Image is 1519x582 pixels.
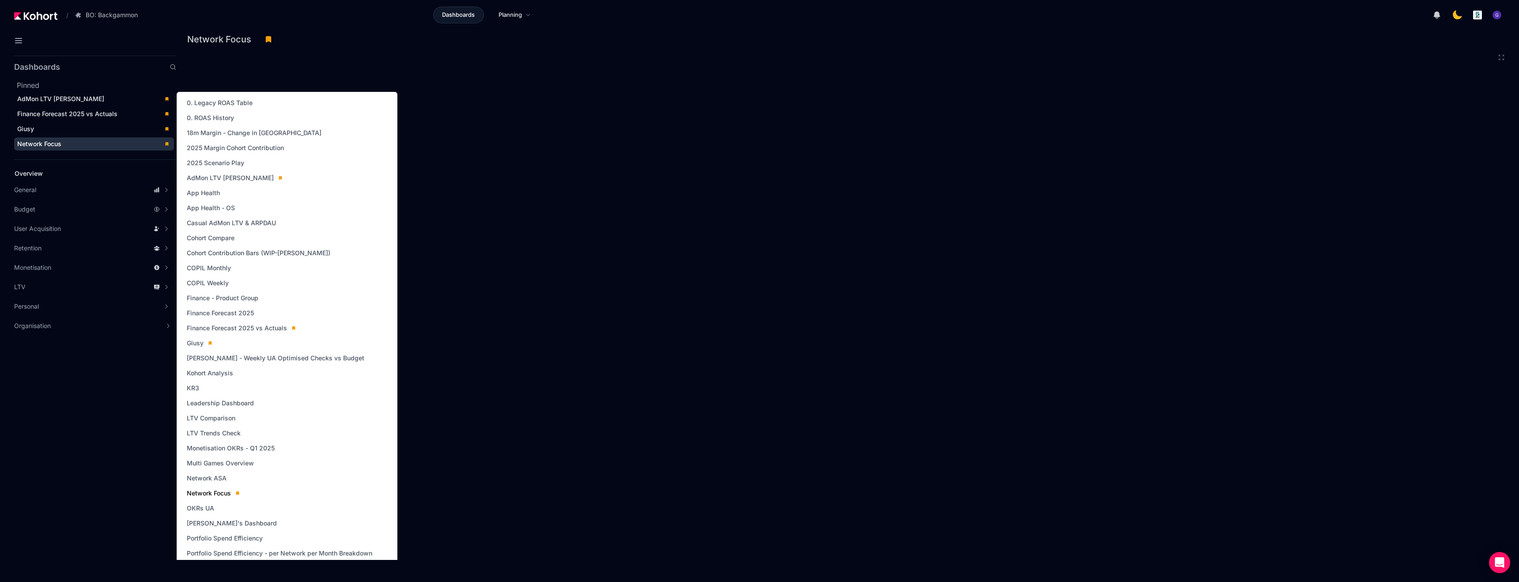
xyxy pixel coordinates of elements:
[184,292,261,304] a: Finance - Product Group
[184,187,223,199] a: App Health
[14,137,174,151] a: Network Focus
[14,283,26,291] span: LTV
[442,11,475,19] span: Dashboards
[17,80,177,91] h2: Pinned
[184,472,229,484] a: Network ASA
[70,8,147,23] button: BO: Backgammon
[187,249,330,257] span: Cohort Contribution Bars (WIP-[PERSON_NAME])
[14,122,174,136] a: Giusy
[187,384,199,393] span: KR3
[187,339,204,348] span: Giusy
[184,337,215,349] a: Giusy
[187,219,276,227] span: Casual AdMon LTV & ARPDAU
[187,474,227,483] span: Network ASA
[184,142,287,154] a: 2025 Margin Cohort Contribution
[187,519,277,528] span: [PERSON_NAME]'s Dashboard
[187,98,253,107] span: 0. Legacy ROAS Table
[14,63,60,71] h2: Dashboards
[14,107,174,121] a: Finance Forecast 2025 vs Actuals
[187,204,235,212] span: App Health - OS
[14,224,61,233] span: User Acquisition
[187,489,231,498] span: Network Focus
[184,427,243,439] a: LTV Trends Check
[184,457,257,469] a: Multi Games Overview
[184,382,202,394] a: KR3
[187,414,235,423] span: LTV Comparison
[187,324,287,333] span: Finance Forecast 2025 vs Actuals
[187,159,244,167] span: 2025 Scenario Play
[184,247,333,259] a: Cohort Contribution Bars (WIP-[PERSON_NAME])
[187,174,274,182] span: AdMon LTV [PERSON_NAME]
[187,504,214,513] span: OKRs UA
[1498,54,1505,61] button: Fullscreen
[433,7,484,23] a: Dashboards
[15,170,43,177] span: Overview
[187,128,321,137] span: 18m Margin - Change in [GEOGRAPHIC_DATA]
[184,217,279,229] a: Casual AdMon LTV & ARPDAU
[187,294,258,302] span: Finance - Product Group
[14,263,51,272] span: Monetisation
[184,487,242,499] a: Network Focus
[187,549,372,558] span: Portfolio Spend Efficiency - per Network per Month Breakdown
[17,125,34,132] span: Giusy
[187,144,284,152] span: 2025 Margin Cohort Contribution
[499,11,522,19] span: Planning
[59,11,68,20] span: /
[184,307,257,319] a: Finance Forecast 2025
[187,354,364,363] span: [PERSON_NAME] - Weekly UA Optimised Checks vs Budget
[184,352,367,364] a: [PERSON_NAME] - Weekly UA Optimised Checks vs Budget
[86,11,138,19] span: BO: Backgammon
[187,113,234,122] span: 0. ROAS History
[187,189,220,197] span: App Health
[184,277,231,289] a: COPIL Weekly
[184,412,238,424] a: LTV Comparison
[184,97,255,109] a: 0. Legacy ROAS Table
[184,157,247,169] a: 2025 Scenario Play
[184,322,299,334] a: Finance Forecast 2025 vs Actuals
[14,244,42,253] span: Retention
[184,232,237,244] a: Cohort Compare
[187,309,254,317] span: Finance Forecast 2025
[187,399,254,408] span: Leadership Dashboard
[184,262,234,274] a: COPIL Monthly
[1473,11,1482,19] img: logo_logo_images_1_20240607072359498299_20240828135028712857.jpeg
[187,429,241,438] span: LTV Trends Check
[184,367,236,379] a: Kohort Analysis
[187,35,257,44] h3: Network Focus
[1489,552,1510,573] div: Open Intercom Messenger
[17,95,104,102] span: AdMon LTV [PERSON_NAME]
[184,172,285,184] a: AdMon LTV [PERSON_NAME]
[184,532,265,544] a: Portfolio Spend Efficiency
[187,264,231,272] span: COPIL Monthly
[14,12,57,20] img: Kohort logo
[187,444,275,453] span: Monetisation OKRs - Q1 2025
[184,112,237,124] a: 0. ROAS History
[14,321,51,330] span: Organisation
[187,369,233,378] span: Kohort Analysis
[187,534,263,543] span: Portfolio Spend Efficiency
[489,7,540,23] a: Planning
[187,234,234,242] span: Cohort Compare
[17,140,61,147] span: Network Focus
[14,302,39,311] span: Personal
[184,547,375,559] a: Portfolio Spend Efficiency - per Network per Month Breakdown
[184,397,257,409] a: Leadership Dashboard
[17,110,117,117] span: Finance Forecast 2025 vs Actuals
[184,442,277,454] a: Monetisation OKRs - Q1 2025
[187,279,229,287] span: COPIL Weekly
[14,185,36,194] span: General
[14,92,174,106] a: AdMon LTV [PERSON_NAME]
[14,205,35,214] span: Budget
[184,127,324,139] a: 18m Margin - Change in [GEOGRAPHIC_DATA]
[187,459,254,468] span: Multi Games Overview
[184,502,217,514] a: OKRs UA
[184,517,280,529] a: [PERSON_NAME]'s Dashboard
[184,202,238,214] a: App Health - OS
[11,167,162,180] a: Overview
